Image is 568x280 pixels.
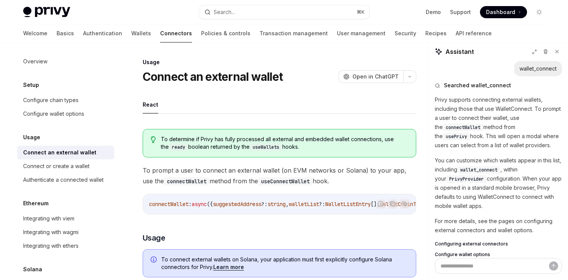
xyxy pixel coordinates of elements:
span: : [189,201,192,208]
span: walletList [289,201,319,208]
div: Configure chain types [23,96,79,105]
div: Integrating with viem [23,214,74,223]
span: ?: [319,201,325,208]
span: connectWallet [149,201,189,208]
span: Dashboard [486,8,515,16]
code: useConnectWallet [258,177,313,186]
a: Configure wallet options [17,107,114,121]
code: useWallets [250,143,282,151]
code: ready [169,143,188,151]
div: Usage [143,58,416,66]
a: Support [450,8,471,16]
span: usePrivy [446,134,467,140]
p: You can customize which wallets appear in this list, including , within your configuration. When ... [435,156,562,211]
span: string [267,201,286,208]
div: Overview [23,57,47,66]
a: Connect or create a wallet [17,159,114,173]
button: Report incorrect code [376,199,385,209]
a: API reference [456,24,492,42]
a: Security [395,24,416,42]
h5: Ethereum [23,199,49,208]
span: Open in ChatGPT [352,73,399,80]
span: Usage [143,233,165,243]
svg: Tip [151,136,156,143]
span: [], [371,201,380,208]
button: Ask AI [400,199,410,209]
h1: Connect an external wallet [143,70,283,83]
a: Configure wallet options [435,252,562,258]
a: Welcome [23,24,47,42]
a: Policies & controls [201,24,250,42]
div: Connect or create a wallet [23,162,90,171]
div: Integrating with wagmi [23,228,79,237]
a: User management [337,24,385,42]
a: Integrating with ethers [17,239,114,253]
span: , [286,201,289,208]
div: wallet_connect [519,65,557,72]
button: Copy the contents from the code block [388,199,398,209]
span: WalletListEntry [325,201,371,208]
a: Basics [57,24,74,42]
span: Assistant [445,47,474,56]
a: Integrating with viem [17,212,114,225]
button: Send message [549,261,558,271]
button: React [143,96,158,113]
a: Configuring external connectors [435,241,562,247]
h5: Setup [23,80,39,90]
a: Dashboard [480,6,527,18]
span: PrivyProvider [449,176,484,182]
div: Authenticate a connected wallet [23,175,104,184]
a: Recipes [425,24,447,42]
span: To determine if Privy has fully processed all external and embedded wallet connections, use the b... [161,135,408,151]
a: Wallets [131,24,151,42]
span: async [192,201,207,208]
p: For more details, see the pages on configuring external connectors and wallet options. [435,217,562,235]
a: Overview [17,55,114,68]
span: Searched wallet_connect [444,82,511,89]
div: Search... [214,8,235,17]
div: Configure wallet options [23,109,84,118]
span: Configure wallet options [435,252,490,258]
a: Demo [426,8,441,16]
span: ⌘ K [357,9,365,15]
div: Connect an external wallet [23,148,96,157]
a: Connectors [160,24,192,42]
a: Transaction management [260,24,328,42]
a: Integrating with wagmi [17,225,114,239]
span: connectWallet [446,124,480,131]
span: ({ [207,201,213,208]
span: wallet_connect [460,167,497,173]
span: Configuring external connectors [435,241,508,247]
h5: Usage [23,133,40,142]
a: Configure chain types [17,93,114,107]
span: suggestedAddress [213,201,261,208]
code: connectWallet [164,177,209,186]
a: Connect an external wallet [17,146,114,159]
a: Authentication [83,24,122,42]
button: Searched wallet_connect [435,82,562,89]
button: Toggle dark mode [533,6,545,18]
span: To prompt a user to connect an external wallet (on EVM networks or Solana) to your app, use the m... [143,165,416,186]
button: Search...⌘K [199,5,369,19]
button: Open in ChatGPT [338,70,403,83]
img: light logo [23,7,70,17]
h5: Solana [23,265,42,274]
span: ?: [261,201,267,208]
a: Authenticate a connected wallet [17,173,114,187]
div: Integrating with ethers [23,241,79,250]
p: Privy supports connecting external wallets, including those that use WalletConnect. To prompt a u... [435,95,562,150]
